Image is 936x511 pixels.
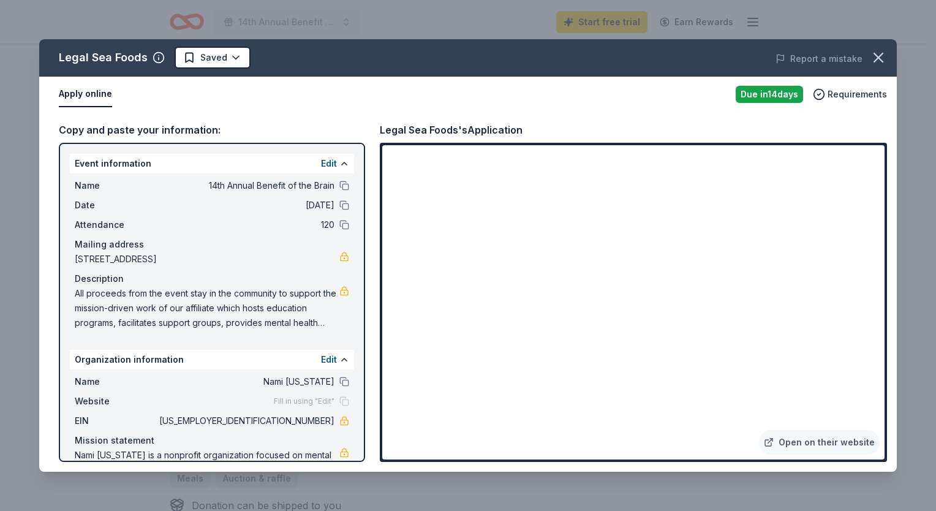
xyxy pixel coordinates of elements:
button: Apply online [59,81,112,107]
span: Date [75,198,157,213]
span: 120 [157,218,334,232]
span: [US_EMPLOYER_IDENTIFICATION_NUMBER] [157,414,334,428]
div: Mailing address [75,237,349,252]
span: [STREET_ADDRESS] [75,252,339,267]
span: Saved [200,50,227,65]
div: Legal Sea Foods's Application [380,122,523,138]
span: EIN [75,414,157,428]
span: Website [75,394,157,409]
a: Open on their website [759,430,880,455]
div: Copy and paste your information: [59,122,365,138]
button: Saved [175,47,251,69]
div: Mission statement [75,433,349,448]
span: Fill in using "Edit" [274,396,334,406]
span: Attendance [75,218,157,232]
span: 14th Annual Benefit of the Brain [157,178,334,193]
span: Name [75,178,157,193]
span: All proceeds from the event stay in the community to support the mission-driven work of our affil... [75,286,339,330]
button: Edit [321,156,337,171]
div: Event information [70,154,354,173]
button: Requirements [813,87,887,102]
span: Requirements [828,87,887,102]
button: Edit [321,352,337,367]
div: Due in 14 days [736,86,803,103]
span: Nami [US_STATE] [157,374,334,389]
span: Nami [US_STATE] is a nonprofit organization focused on mental health and [MEDICAL_DATA]. It is ba... [75,448,339,492]
span: Name [75,374,157,389]
button: Report a mistake [776,51,862,66]
div: Organization information [70,350,354,369]
div: Legal Sea Foods [59,48,148,67]
span: [DATE] [157,198,334,213]
div: Description [75,271,349,286]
